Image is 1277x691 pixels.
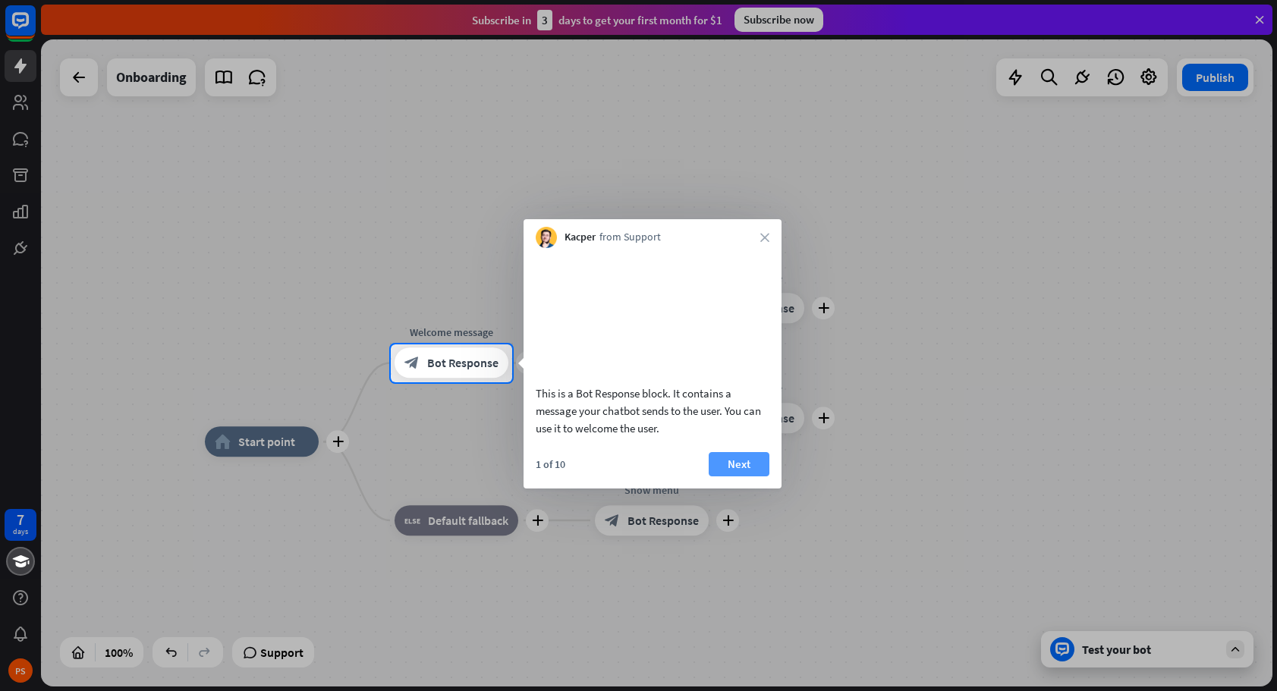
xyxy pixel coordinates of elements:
[709,452,769,476] button: Next
[536,385,769,437] div: This is a Bot Response block. It contains a message your chatbot sends to the user. You can use i...
[12,6,58,52] button: Open LiveChat chat widget
[760,233,769,242] i: close
[599,230,661,245] span: from Support
[404,356,420,371] i: block_bot_response
[536,457,565,471] div: 1 of 10
[565,230,596,245] span: Kacper
[427,356,499,371] span: Bot Response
